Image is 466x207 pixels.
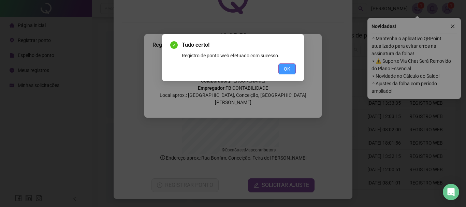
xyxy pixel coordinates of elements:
span: Tudo certo! [182,41,296,49]
button: OK [278,63,296,74]
div: Registro de ponto web efetuado com sucesso. [182,52,296,59]
span: check-circle [170,41,178,49]
span: OK [284,65,290,73]
div: Open Intercom Messenger [443,184,459,200]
